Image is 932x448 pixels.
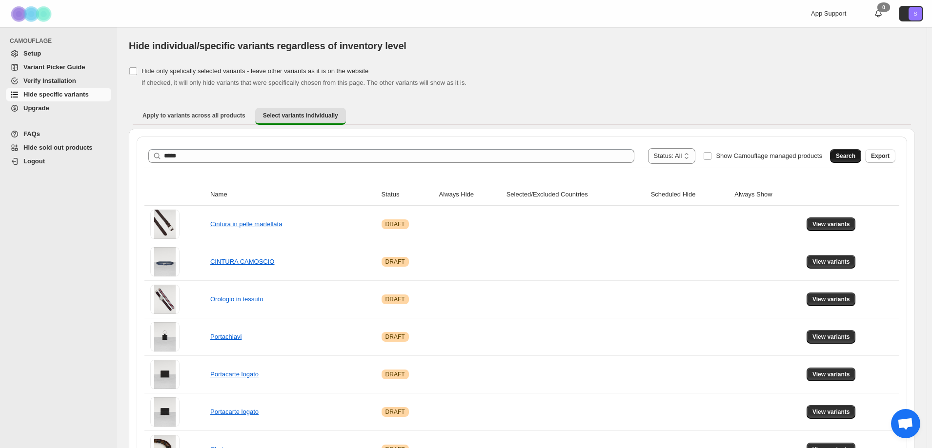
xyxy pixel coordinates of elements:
div: Aprire la chat [891,409,920,438]
span: App Support [811,10,846,17]
span: Search [836,152,855,160]
th: Name [207,184,379,206]
a: Verify Installation [6,74,111,88]
img: Camouflage [8,0,57,27]
button: View variants [807,217,856,231]
span: Avatar with initials S [909,7,922,20]
span: Upgrade [23,104,49,112]
a: Setup [6,47,111,60]
span: View variants [812,333,850,341]
a: Upgrade [6,101,111,115]
button: Export [865,149,895,163]
a: Logout [6,155,111,168]
span: Variant Picker Guide [23,63,85,71]
span: Hide only spefically selected variants - leave other variants as it is on the website [142,67,368,75]
span: Verify Installation [23,77,76,84]
span: DRAFT [385,258,405,266]
text: S [913,11,917,17]
span: Setup [23,50,41,57]
span: DRAFT [385,295,405,303]
button: Avatar with initials S [899,6,923,21]
span: DRAFT [385,333,405,341]
a: Hide specific variants [6,88,111,101]
button: View variants [807,255,856,269]
a: CINTURA CAMOSCIO [210,258,274,265]
a: Portacarte logato [210,408,259,415]
a: Portacarte logato [210,370,259,378]
span: Select variants individually [263,112,338,119]
div: 0 [877,2,890,12]
th: Always Show [731,184,804,206]
a: Portachiavi [210,333,242,340]
span: If checked, it will only hide variants that were specifically chosen from this page. The other va... [142,79,466,86]
th: Scheduled Hide [648,184,732,206]
span: View variants [812,408,850,416]
button: View variants [807,368,856,381]
button: Select variants individually [255,108,346,125]
span: Logout [23,157,45,165]
button: Search [830,149,861,163]
span: View variants [812,295,850,303]
span: DRAFT [385,220,405,228]
th: Selected/Excluded Countries [504,184,648,206]
a: FAQs [6,127,111,141]
a: Cintura in pelle martellata [210,220,282,228]
a: Orologio in tessuto [210,295,263,303]
span: Export [871,152,890,160]
span: Show Camouflage managed products [716,152,822,159]
span: DRAFT [385,408,405,416]
button: View variants [807,292,856,306]
span: View variants [812,370,850,378]
span: Hide sold out products [23,144,93,151]
a: 0 [873,9,883,19]
a: Variant Picker Guide [6,60,111,74]
span: View variants [812,220,850,228]
span: Hide individual/specific variants regardless of inventory level [129,40,406,51]
th: Status [379,184,436,206]
button: View variants [807,405,856,419]
span: Apply to variants across all products [142,112,245,119]
th: Always Hide [436,184,504,206]
span: DRAFT [385,370,405,378]
span: View variants [812,258,850,266]
span: Hide specific variants [23,91,89,98]
button: Apply to variants across all products [135,108,253,123]
span: CAMOUFLAGE [10,37,112,45]
span: FAQs [23,130,40,137]
button: View variants [807,330,856,344]
a: Hide sold out products [6,141,111,155]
